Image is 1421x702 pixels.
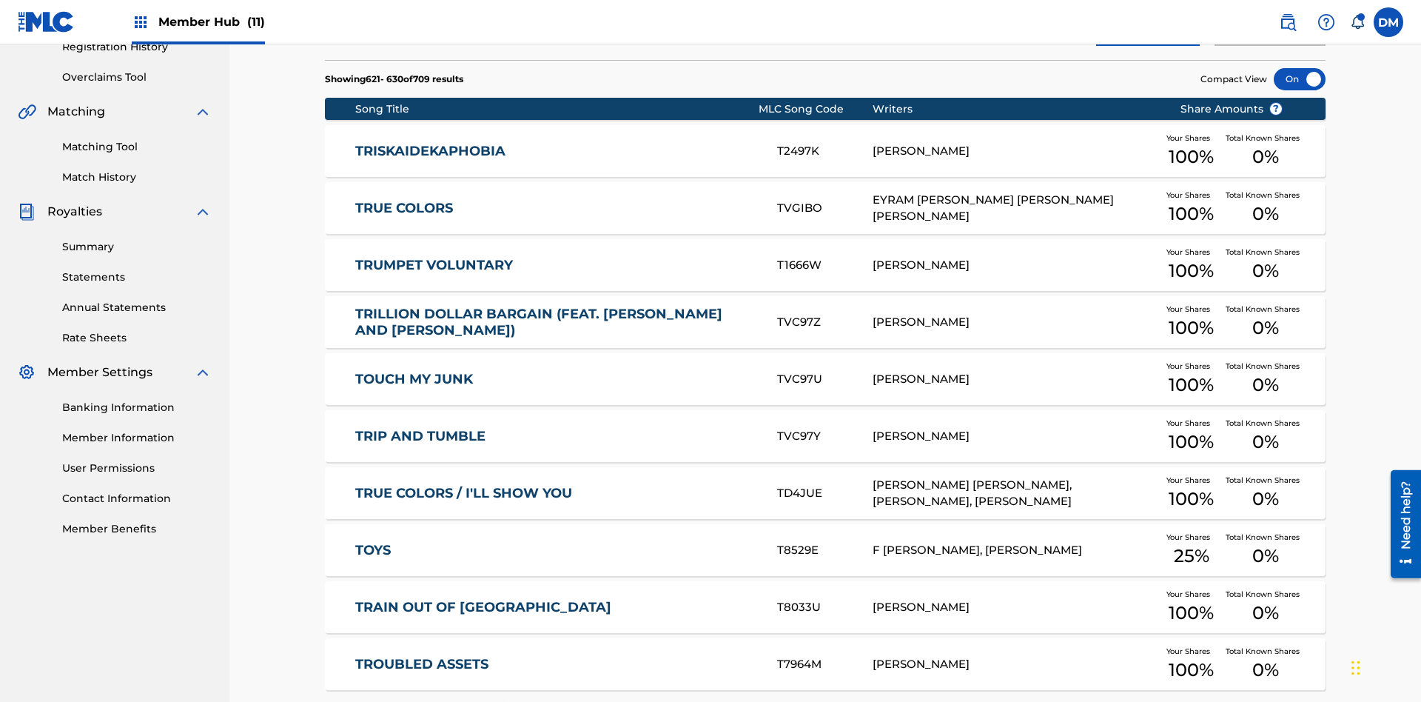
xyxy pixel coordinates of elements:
[1270,103,1282,115] span: ?
[1226,589,1306,600] span: Total Known Shares
[1169,315,1214,341] span: 100 %
[777,371,872,388] div: TVC97U
[1252,429,1279,455] span: 0 %
[1166,304,1216,315] span: Your Shares
[1226,247,1306,258] span: Total Known Shares
[355,428,758,445] a: TRIP AND TUMBLE
[873,314,1158,331] div: [PERSON_NAME]
[62,270,212,285] a: Statements
[1374,7,1403,37] div: User Menu
[1380,464,1421,586] iframe: Resource Center
[873,257,1158,274] div: [PERSON_NAME]
[1226,361,1306,372] span: Total Known Shares
[777,485,872,502] div: TD4JUE
[1252,315,1279,341] span: 0 %
[1226,190,1306,201] span: Total Known Shares
[47,364,152,381] span: Member Settings
[18,103,36,121] img: Matching
[1252,657,1279,683] span: 0 %
[873,477,1158,510] div: [PERSON_NAME] [PERSON_NAME], [PERSON_NAME], [PERSON_NAME]
[873,428,1158,445] div: [PERSON_NAME]
[355,257,758,274] a: TRUMPET VOLUNTARY
[1226,475,1306,486] span: Total Known Shares
[1169,144,1214,170] span: 100 %
[62,521,212,537] a: Member Benefits
[355,306,758,339] a: TRILLION DOLLAR BARGAIN (FEAT. [PERSON_NAME] AND [PERSON_NAME])
[62,330,212,346] a: Rate Sheets
[1169,372,1214,398] span: 100 %
[62,491,212,507] a: Contact Information
[1169,600,1214,626] span: 100 %
[777,542,872,559] div: T8529E
[1169,486,1214,512] span: 100 %
[1252,543,1279,569] span: 0 %
[355,485,758,502] a: TRUE COLORS / I'LL SHOW YOU
[1317,13,1335,31] img: help
[1226,133,1306,144] span: Total Known Shares
[873,192,1158,225] div: EYRAM [PERSON_NAME] [PERSON_NAME] [PERSON_NAME]
[62,300,212,315] a: Annual Statements
[355,143,758,160] a: TRISKAIDEKAPHOBIA
[62,70,212,85] a: Overclaims Tool
[62,170,212,185] a: Match History
[62,139,212,155] a: Matching Tool
[1252,486,1279,512] span: 0 %
[1166,361,1216,372] span: Your Shares
[47,103,105,121] span: Matching
[1351,646,1360,690] div: Drag
[1166,247,1216,258] span: Your Shares
[325,73,463,86] p: Showing 621 - 630 of 709 results
[1174,543,1209,569] span: 25 %
[1166,475,1216,486] span: Your Shares
[158,13,265,30] span: Member Hub
[62,430,212,446] a: Member Information
[1252,600,1279,626] span: 0 %
[1169,258,1214,284] span: 100 %
[62,39,212,55] a: Registration History
[194,103,212,121] img: expand
[1226,304,1306,315] span: Total Known Shares
[873,101,1158,117] div: Writers
[1279,13,1297,31] img: search
[247,15,265,29] span: (11)
[1252,372,1279,398] span: 0 %
[132,13,150,31] img: Top Rightsholders
[1226,418,1306,429] span: Total Known Shares
[1273,7,1303,37] a: Public Search
[873,143,1158,160] div: [PERSON_NAME]
[1180,101,1283,117] span: Share Amounts
[1166,646,1216,657] span: Your Shares
[777,428,872,445] div: TVC97Y
[1169,657,1214,683] span: 100 %
[1166,190,1216,201] span: Your Shares
[355,101,759,117] div: Song Title
[62,400,212,415] a: Banking Information
[873,371,1158,388] div: [PERSON_NAME]
[873,599,1158,616] div: [PERSON_NAME]
[1200,73,1267,86] span: Compact View
[1252,144,1279,170] span: 0 %
[1166,532,1216,543] span: Your Shares
[1226,532,1306,543] span: Total Known Shares
[777,314,872,331] div: TVC97Z
[194,364,212,381] img: expand
[47,203,102,221] span: Royalties
[18,203,36,221] img: Royalties
[777,656,872,673] div: T7964M
[1347,631,1421,702] div: Chat Widget
[777,257,872,274] div: T1666W
[18,364,36,381] img: Member Settings
[1252,258,1279,284] span: 0 %
[355,656,758,673] a: TROUBLED ASSETS
[1166,418,1216,429] span: Your Shares
[355,599,758,616] a: TRAIN OUT OF [GEOGRAPHIC_DATA]
[759,101,873,117] div: MLC Song Code
[355,371,758,388] a: TOUCH MY JUNK
[18,11,75,33] img: MLC Logo
[777,599,872,616] div: T8033U
[1169,429,1214,455] span: 100 %
[1252,201,1279,227] span: 0 %
[1350,15,1365,30] div: Notifications
[777,143,872,160] div: T2497K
